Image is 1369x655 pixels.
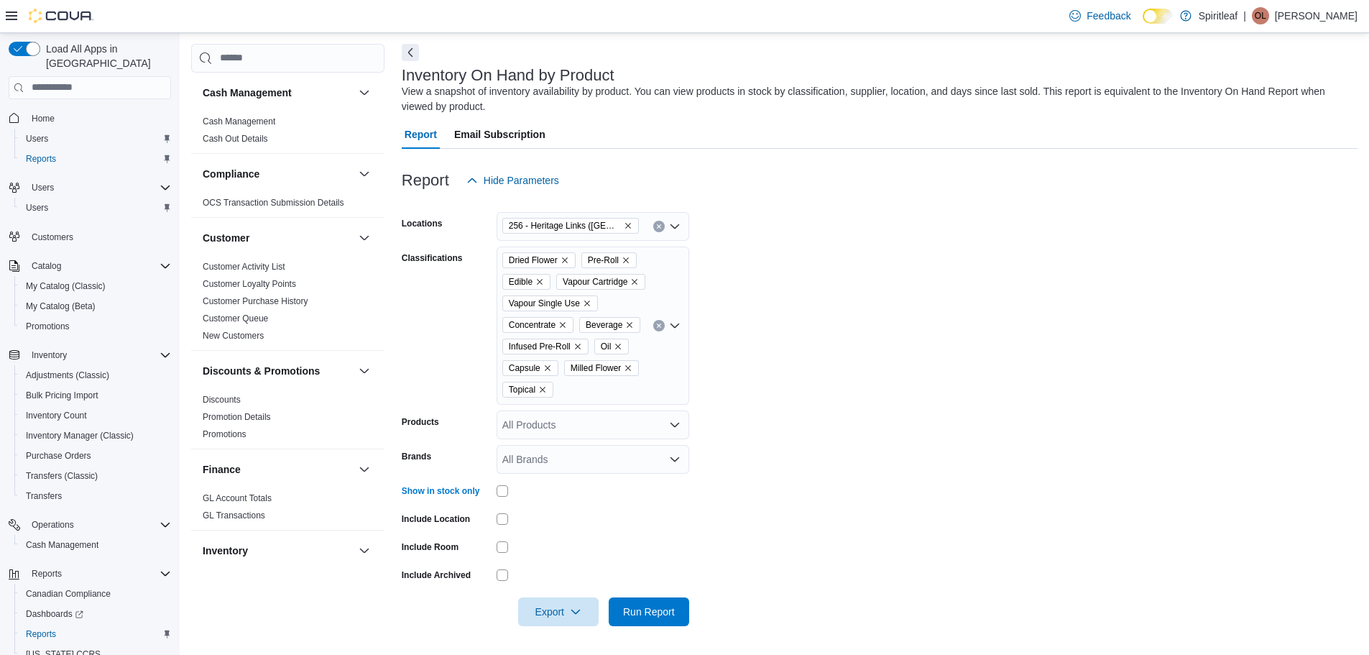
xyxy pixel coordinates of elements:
[26,347,171,364] span: Inventory
[509,219,621,233] span: 256 - Heritage Links ([GEOGRAPHIC_DATA])
[402,84,1350,114] div: View a snapshot of inventory availability by product. You can view products in stock by classific...
[630,278,639,286] button: Remove Vapour Cartridge from selection in this group
[581,252,637,268] span: Pre-Roll
[20,467,103,485] a: Transfers (Classic)
[3,564,177,584] button: Reports
[402,485,480,497] label: Show in stock only
[527,597,590,626] span: Export
[509,253,558,267] span: Dried Flower
[203,510,265,521] a: GL Transactions
[402,44,419,61] button: Next
[203,167,259,181] h3: Compliance
[669,320,681,331] button: Open list of options
[14,446,177,466] button: Purchase Orders
[356,362,373,380] button: Discounts & Promotions
[203,544,248,558] h3: Inventory
[20,487,68,505] a: Transfers
[203,296,308,306] a: Customer Purchase History
[669,419,681,431] button: Open list of options
[20,447,97,464] a: Purchase Orders
[29,9,93,23] img: Cova
[454,120,545,149] span: Email Subscription
[203,429,246,440] span: Promotions
[509,318,556,332] span: Concentrate
[14,584,177,604] button: Canadian Compliance
[669,221,681,232] button: Open list of options
[594,339,630,354] span: Oil
[14,365,177,385] button: Adjustments (Classic)
[20,536,104,554] a: Cash Management
[3,178,177,198] button: Users
[356,461,373,478] button: Finance
[14,426,177,446] button: Inventory Manager (Classic)
[191,490,384,530] div: Finance
[203,296,308,307] span: Customer Purchase History
[20,626,62,643] a: Reports
[26,179,171,196] span: Users
[461,166,565,195] button: Hide Parameters
[502,296,598,311] span: Vapour Single Use
[26,565,68,582] button: Reports
[26,565,171,582] span: Reports
[203,331,264,341] a: New Customers
[20,605,89,623] a: Dashboards
[573,342,582,351] button: Remove Infused Pre-Roll from selection in this group
[26,628,56,640] span: Reports
[203,493,272,504] span: GL Account Totals
[14,129,177,149] button: Users
[14,624,177,644] button: Reports
[26,229,79,246] a: Customers
[556,274,645,290] span: Vapour Cartridge
[535,278,544,286] button: Remove Edible from selection in this group
[203,86,353,100] button: Cash Management
[26,347,73,364] button: Inventory
[502,274,550,290] span: Edible
[1275,7,1358,24] p: [PERSON_NAME]
[1255,7,1266,24] span: OL
[1252,7,1269,24] div: Olivia L
[502,218,639,234] span: 256 - Heritage Links (Edmonton)
[203,116,275,127] span: Cash Management
[203,261,285,272] span: Customer Activity List
[203,462,241,477] h3: Finance
[402,67,614,84] h3: Inventory On Hand by Product
[32,519,74,531] span: Operations
[356,84,373,101] button: Cash Management
[588,253,619,267] span: Pre-Roll
[26,110,60,127] a: Home
[26,301,96,312] span: My Catalog (Beta)
[203,395,241,405] a: Discounts
[558,321,567,329] button: Remove Concentrate from selection in this group
[624,221,632,230] button: Remove 256 - Heritage Links (Edmonton) from selection in this group
[203,133,268,145] span: Cash Out Details
[3,345,177,365] button: Inventory
[26,321,70,332] span: Promotions
[20,536,171,554] span: Cash Management
[509,296,580,311] span: Vapour Single Use
[614,342,622,351] button: Remove Oil from selection in this group
[402,569,471,581] label: Include Archived
[20,318,75,335] a: Promotions
[14,604,177,624] a: Dashboards
[20,585,116,603] a: Canadian Compliance
[502,382,553,398] span: Topical
[32,182,54,193] span: Users
[561,256,569,265] button: Remove Dried Flower from selection in this group
[203,364,353,378] button: Discounts & Promotions
[20,407,93,424] a: Inventory Count
[20,199,54,216] a: Users
[32,349,67,361] span: Inventory
[356,229,373,247] button: Customer
[32,232,73,243] span: Customers
[26,153,56,165] span: Reports
[1143,9,1173,24] input: Dark Mode
[20,467,171,485] span: Transfers (Classic)
[203,197,344,209] span: OCS Transaction Submission Details
[669,454,681,465] button: Open list of options
[203,364,320,378] h3: Discounts & Promotions
[32,260,61,272] span: Catalog
[1064,1,1136,30] a: Feedback
[203,544,353,558] button: Inventory
[563,275,627,289] span: Vapour Cartridge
